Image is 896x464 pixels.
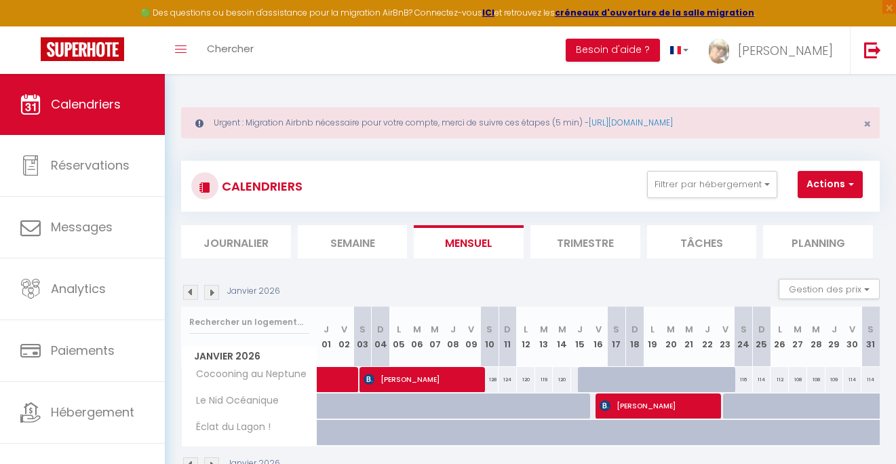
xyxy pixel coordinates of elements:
th: 19 [644,307,662,367]
abbr: L [650,323,655,336]
a: ICI [482,7,494,18]
li: Trimestre [530,225,640,258]
th: 12 [517,307,535,367]
abbr: M [413,323,421,336]
abbr: S [359,323,366,336]
span: Éclat du Lagon ! [184,420,274,435]
span: [PERSON_NAME] [600,393,716,419]
th: 25 [753,307,771,367]
div: 124 [499,367,517,392]
abbr: M [540,323,548,336]
span: Le Nid Océanique [184,393,282,408]
th: 03 [353,307,372,367]
abbr: M [685,323,693,336]
span: [PERSON_NAME] [738,42,833,59]
img: ... [709,39,729,64]
abbr: M [558,323,566,336]
th: 28 [807,307,825,367]
th: 20 [662,307,680,367]
span: Réservations [51,157,130,174]
abbr: L [524,323,528,336]
abbr: D [758,323,765,336]
abbr: V [596,323,602,336]
th: 01 [317,307,336,367]
abbr: D [631,323,638,336]
th: 23 [716,307,735,367]
abbr: J [832,323,837,336]
p: Janvier 2026 [227,285,280,298]
div: 114 [861,367,880,392]
button: Besoin d'aide ? [566,39,660,62]
abbr: V [468,323,474,336]
th: 24 [735,307,753,367]
th: 11 [499,307,517,367]
abbr: V [849,323,855,336]
abbr: D [504,323,511,336]
li: Planning [763,225,873,258]
abbr: M [812,323,820,336]
a: [URL][DOMAIN_NAME] [589,117,673,128]
abbr: D [377,323,384,336]
abbr: L [397,323,401,336]
span: Hébergement [51,404,134,421]
th: 22 [698,307,716,367]
div: 112 [771,367,789,392]
abbr: M [794,323,802,336]
th: 14 [553,307,571,367]
div: 109 [825,367,844,392]
abbr: J [705,323,710,336]
th: 02 [335,307,353,367]
li: Mensuel [414,225,524,258]
abbr: S [868,323,874,336]
button: Actions [798,171,863,198]
abbr: M [667,323,675,336]
abbr: M [431,323,439,336]
th: 31 [861,307,880,367]
th: 18 [625,307,644,367]
div: 128 [480,367,499,392]
th: 16 [589,307,608,367]
th: 09 [463,307,481,367]
img: logout [864,41,881,58]
th: 07 [426,307,444,367]
div: 108 [789,367,807,392]
div: 114 [843,367,861,392]
button: Gestion des prix [779,279,880,299]
span: [PERSON_NAME] [364,366,480,392]
li: Tâches [647,225,757,258]
div: 120 [553,367,571,392]
abbr: J [324,323,329,336]
img: Super Booking [41,37,124,61]
th: 13 [535,307,553,367]
span: Messages [51,218,113,235]
div: 120 [517,367,535,392]
th: 06 [408,307,426,367]
span: Chercher [207,41,254,56]
th: 26 [771,307,789,367]
abbr: J [577,323,583,336]
div: Urgent : Migration Airbnb nécessaire pour votre compte, merci de suivre ces étapes (5 min) - [181,107,880,138]
th: 30 [843,307,861,367]
abbr: S [486,323,492,336]
abbr: S [741,323,747,336]
th: 27 [789,307,807,367]
span: Cocooning au Neptune [184,367,310,382]
button: Close [863,118,871,130]
a: créneaux d'ouverture de la salle migration [555,7,754,18]
abbr: V [722,323,728,336]
div: 119 [535,367,553,392]
th: 29 [825,307,844,367]
span: Paiements [51,342,115,359]
abbr: J [450,323,456,336]
th: 15 [571,307,589,367]
span: × [863,115,871,132]
li: Journalier [181,225,291,258]
input: Rechercher un logement... [189,310,309,334]
div: 114 [753,367,771,392]
button: Filtrer par hébergement [647,171,777,198]
h3: CALENDRIERS [218,171,303,201]
th: 08 [444,307,463,367]
abbr: V [341,323,347,336]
